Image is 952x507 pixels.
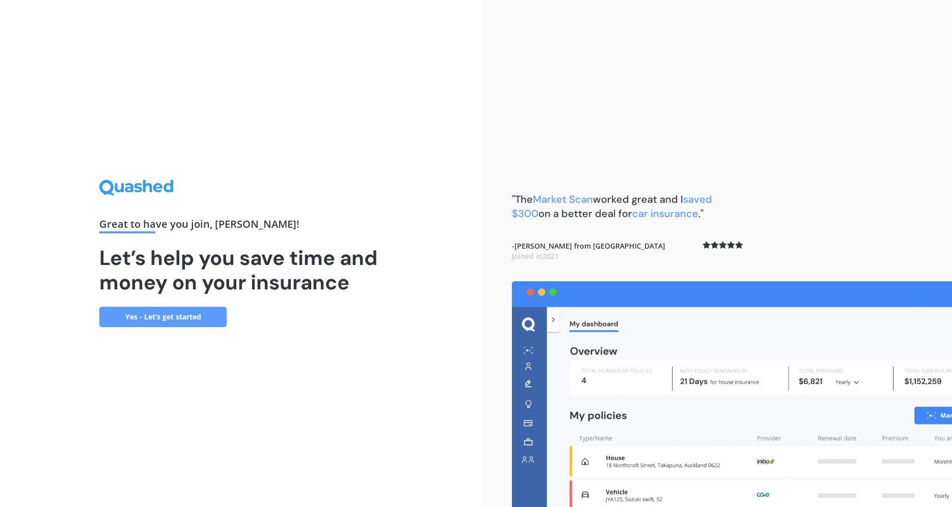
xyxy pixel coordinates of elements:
a: Yes - Let’s get started [99,307,227,327]
b: "The worked great and I on a better deal for ." [512,193,712,220]
h1: Let’s help you save time and money on your insurance [99,246,382,295]
span: car insurance [632,207,698,220]
span: Joined in 2021 [512,251,559,261]
b: - [PERSON_NAME] from [GEOGRAPHIC_DATA] [512,241,665,261]
span: Market Scan [533,193,593,206]
div: Great to have you join , [PERSON_NAME] ! [99,219,382,233]
span: saved $300 [512,193,712,220]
